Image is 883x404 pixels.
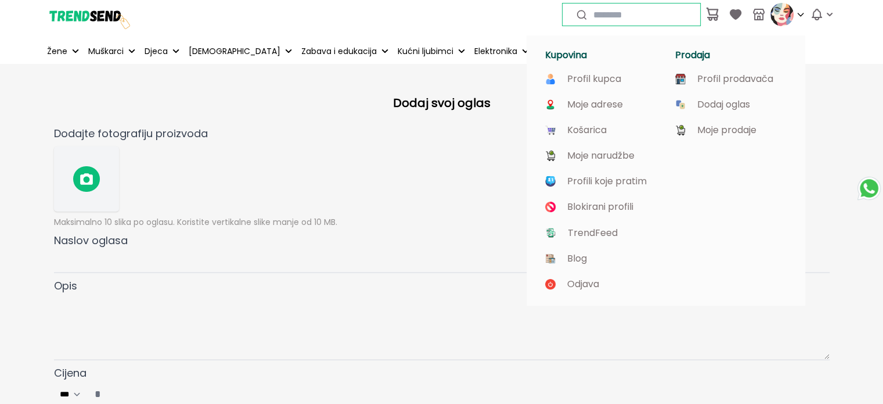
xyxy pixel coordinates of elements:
[675,74,686,84] img: image
[545,227,556,238] img: image
[63,94,820,112] h2: Dodaj svoj oglas
[472,38,531,64] button: Elektronika
[54,126,208,141] span: Dodajte fotografiju proizvoda
[545,49,661,61] h1: Kupovina
[675,99,787,110] a: Dodaj oglas
[697,99,750,110] p: Dodaj oglas
[545,151,657,161] a: Moje narudžbe
[86,38,138,64] button: Muškarci
[54,278,77,293] span: Opis
[567,151,635,161] p: Moje narudžbe
[545,74,657,84] a: Profil kupca
[395,38,467,64] button: Kućni ljubimci
[567,176,647,187] p: Profili koje pratim
[88,45,124,58] p: Muškarci
[567,74,621,84] p: Profil kupca
[567,99,623,110] p: Moje adrese
[545,176,657,187] a: Profili koje pratim
[145,45,168,58] p: Djeca
[545,99,657,110] a: Moje adrese
[54,233,128,248] span: Naslov oglasa
[675,49,791,61] h1: Prodaja
[186,38,294,64] button: [DEMOGRAPHIC_DATA]
[567,202,633,212] p: Blokirani profili
[474,45,517,58] p: Elektronika
[54,216,830,228] p: Maksimalno 10 slika po oglasu. Koristite vertikalne slike manje od 10 MB.
[567,253,587,264] p: Blog
[545,253,657,264] a: Blog
[545,125,556,135] img: image
[545,99,556,110] img: image
[568,228,618,238] p: TrendFeed
[545,253,556,264] img: image
[55,386,88,402] select: Cijena
[567,125,607,135] p: Košarica
[770,3,794,26] img: profile picture
[545,279,556,289] img: image
[299,38,391,64] button: Zabava i edukacija
[675,125,686,135] img: image
[398,45,453,58] p: Kućni ljubimci
[47,45,67,58] p: Žene
[545,176,556,187] img: image
[545,227,657,238] a: TrendFeed
[545,202,556,212] img: image
[697,125,756,135] p: Moje prodaje
[697,74,773,84] p: Profil prodavača
[675,125,787,135] a: Moje prodaje
[675,99,686,110] img: image
[545,74,556,84] img: image
[45,38,81,64] button: Žene
[301,45,377,58] p: Zabava i edukacija
[675,74,787,84] a: Profil prodavača
[545,125,657,135] a: Košarica
[54,366,87,380] span: Cijena
[54,249,830,273] input: Naslov oglasa
[189,45,280,58] p: [DEMOGRAPHIC_DATA]
[545,151,556,161] img: image
[545,202,657,212] a: Blokirani profili
[567,279,599,289] p: Odjava
[142,38,182,64] button: Djeca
